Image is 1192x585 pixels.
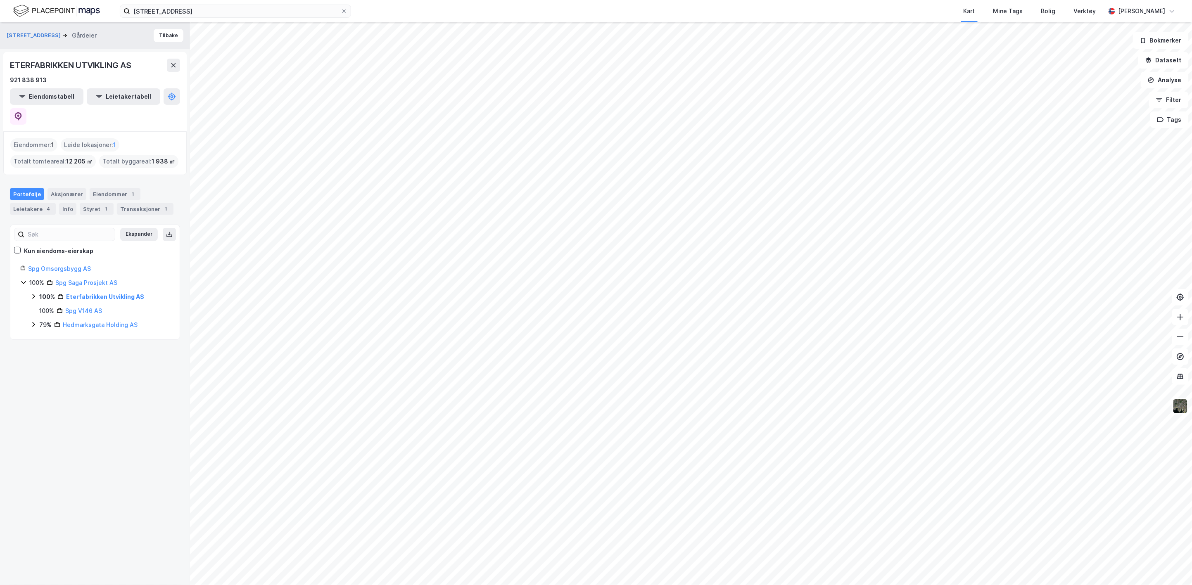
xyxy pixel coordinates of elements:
[72,31,97,40] div: Gårdeier
[1151,545,1192,585] div: Kontrollprogram for chat
[39,306,54,316] div: 100%
[154,29,183,42] button: Tilbake
[1118,6,1166,16] div: [PERSON_NAME]
[1151,545,1192,585] iframe: Chat Widget
[13,4,100,18] img: logo.f888ab2527a4732fd821a326f86c7f29.svg
[1133,32,1189,49] button: Bokmerker
[120,228,158,241] button: Ekspander
[10,138,57,152] div: Eiendommer :
[1041,6,1056,16] div: Bolig
[1074,6,1096,16] div: Verktøy
[993,6,1023,16] div: Mine Tags
[10,203,56,215] div: Leietakere
[1173,398,1188,414] img: 9k=
[152,156,175,166] span: 1 938 ㎡
[1141,72,1189,88] button: Analyse
[87,88,160,105] button: Leietakertabell
[66,293,144,300] a: Eterfabrikken Utvikling AS
[39,320,52,330] div: 79%
[964,6,975,16] div: Kart
[61,138,119,152] div: Leide lokasjoner :
[10,188,44,200] div: Portefølje
[10,59,133,72] div: ETERFABRIKKEN UTVIKLING AS
[51,140,54,150] span: 1
[28,265,91,272] a: Spg Omsorgsbygg AS
[29,278,44,288] div: 100%
[66,156,93,166] span: 12 205 ㎡
[24,228,115,241] input: Søk
[1150,111,1189,128] button: Tags
[1138,52,1189,69] button: Datasett
[113,140,116,150] span: 1
[10,75,47,85] div: 921 838 913
[129,190,137,198] div: 1
[63,321,138,328] a: Hedmarksgata Holding AS
[47,188,86,200] div: Aksjonærer
[80,203,114,215] div: Styret
[1149,92,1189,108] button: Filter
[130,5,341,17] input: Søk på adresse, matrikkel, gårdeiere, leietakere eller personer
[44,205,52,213] div: 4
[117,203,173,215] div: Transaksjoner
[90,188,140,200] div: Eiendommer
[10,88,83,105] button: Eiendomstabell
[65,307,102,314] a: Spg V146 AS
[55,279,117,286] a: Spg Saga Prosjekt AS
[24,246,93,256] div: Kun eiendoms-eierskap
[102,205,110,213] div: 1
[39,292,55,302] div: 100%
[59,203,76,215] div: Info
[10,155,96,168] div: Totalt tomteareal :
[162,205,170,213] div: 1
[7,31,62,40] button: [STREET_ADDRESS]
[99,155,178,168] div: Totalt byggareal :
